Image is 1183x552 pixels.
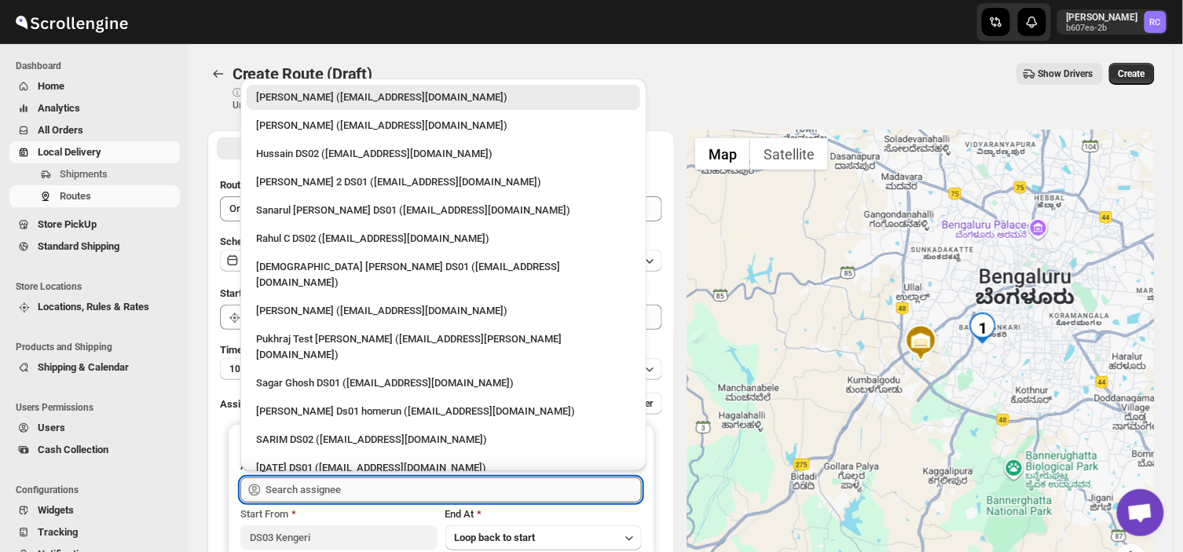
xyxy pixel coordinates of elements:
span: Tracking [38,526,78,538]
button: Widgets [9,499,180,521]
text: RC [1150,17,1161,27]
span: Start From [240,508,288,520]
span: Create Route (Draft) [233,64,372,83]
span: Local Delivery [38,146,101,158]
span: Loop back to start [455,532,536,543]
span: Users [38,422,65,433]
span: Store Locations [16,280,181,293]
div: [PERSON_NAME] ([EMAIL_ADDRESS][DOMAIN_NAME]) [256,303,631,319]
li: Sagar Ghosh DS01 (loneyoj483@downlor.com) [240,367,646,396]
li: Vikas Rathod (lolegiy458@nalwan.com) [240,295,646,324]
button: Shipping & Calendar [9,356,180,378]
li: Sourav Ds01 homerun (bamij29633@eluxeer.com) [240,396,646,424]
div: Sagar Ghosh DS01 ([EMAIL_ADDRESS][DOMAIN_NAME]) [256,375,631,391]
button: [DATE]|[DATE] [220,250,662,272]
span: Analytics [38,102,80,114]
p: ⓘ Shipments can also be added from Shipments menu Unrouted tab [233,86,480,111]
button: Routes [207,63,229,85]
span: Products and Shipping [16,341,181,353]
a: Open chat [1117,489,1164,536]
li: Ali Husain 2 DS01 (petec71113@advitize.com) [240,166,646,195]
button: Show satellite imagery [750,138,828,170]
div: [PERSON_NAME] ([EMAIL_ADDRESS][DOMAIN_NAME]) [256,90,631,105]
span: Shipments [60,168,108,180]
span: Home [38,80,64,92]
button: User menu [1057,9,1168,35]
span: Create [1119,68,1145,80]
span: Start Location (Warehouse) [220,287,344,299]
span: Dashboard [16,60,181,72]
div: Pukhraj Test [PERSON_NAME] ([EMAIL_ADDRESS][PERSON_NAME][DOMAIN_NAME]) [256,331,631,363]
button: Loop back to start [445,525,642,550]
span: Configurations [16,484,181,496]
span: Route Name [220,179,275,191]
button: Create [1109,63,1155,85]
div: 1 [967,313,998,344]
span: All Orders [38,124,83,136]
div: [PERSON_NAME] 2 DS01 ([EMAIL_ADDRESS][DOMAIN_NAME]) [256,174,631,190]
button: Home [9,75,180,97]
button: Users [9,417,180,439]
span: Store PickUp [38,218,97,230]
div: End At [445,506,642,522]
button: All Route Options [217,137,440,159]
span: Routes [60,190,91,202]
span: Assign to [220,398,262,410]
li: Mujakkir Benguli (voweh79617@daypey.com) [240,110,646,138]
span: Locations, Rules & Rates [38,301,149,313]
span: Scheduled for [220,236,283,247]
div: [DATE] DS01 ([EMAIL_ADDRESS][DOMAIN_NAME]) [256,460,631,476]
button: Show street map [695,138,750,170]
div: Hussain DS02 ([EMAIL_ADDRESS][DOMAIN_NAME]) [256,146,631,162]
button: Show Drivers [1016,63,1103,85]
li: Raja DS01 (gasecig398@owlny.com) [240,452,646,481]
input: Search assignee [266,477,642,503]
li: Pukhraj Test Grewal (lesogip197@pariag.com) [240,324,646,367]
div: [DEMOGRAPHIC_DATA] [PERSON_NAME] DS01 ([EMAIL_ADDRESS][DOMAIN_NAME]) [256,259,631,291]
div: SARIM DS02 ([EMAIL_ADDRESS][DOMAIN_NAME]) [256,432,631,448]
span: Widgets [38,504,74,516]
button: Shipments [9,163,180,185]
li: Rahul C DS02 (rahul.chopra@home-run.co) [240,223,646,251]
p: b607ea-2b [1067,24,1138,33]
li: Rahul Chopra (pukhraj@home-run.co) [240,85,646,110]
span: Shipping & Calendar [38,361,129,373]
div: Rahul C DS02 ([EMAIL_ADDRESS][DOMAIN_NAME]) [256,231,631,247]
button: Cash Collection [9,439,180,461]
span: 10 minutes [229,363,277,375]
button: Locations, Rules & Rates [9,296,180,318]
p: [PERSON_NAME] [1067,11,1138,24]
span: Time Per Stop [220,344,284,356]
li: SARIM DS02 (xititor414@owlny.com) [240,424,646,452]
input: Eg: Bengaluru Route [220,196,662,221]
button: All Orders [9,119,180,141]
span: Users Permissions [16,401,181,414]
span: Standard Shipping [38,240,119,252]
div: [PERSON_NAME] ([EMAIL_ADDRESS][DOMAIN_NAME]) [256,118,631,133]
li: Hussain DS02 (jarav60351@abatido.com) [240,138,646,166]
button: Tracking [9,521,180,543]
div: [PERSON_NAME] Ds01 homerun ([EMAIL_ADDRESS][DOMAIN_NAME]) [256,404,631,419]
button: Routes [9,185,180,207]
button: Analytics [9,97,180,119]
span: Rahul Chopra [1145,11,1167,33]
li: Islam Laskar DS01 (vixib74172@ikowat.com) [240,251,646,295]
div: Sanarul [PERSON_NAME] DS01 ([EMAIL_ADDRESS][DOMAIN_NAME]) [256,203,631,218]
li: Sanarul Haque DS01 (fefifag638@adosnan.com) [240,195,646,223]
span: Show Drivers [1038,68,1093,80]
button: 10 minutes [220,358,662,380]
span: Cash Collection [38,444,108,455]
img: ScrollEngine [13,2,130,42]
